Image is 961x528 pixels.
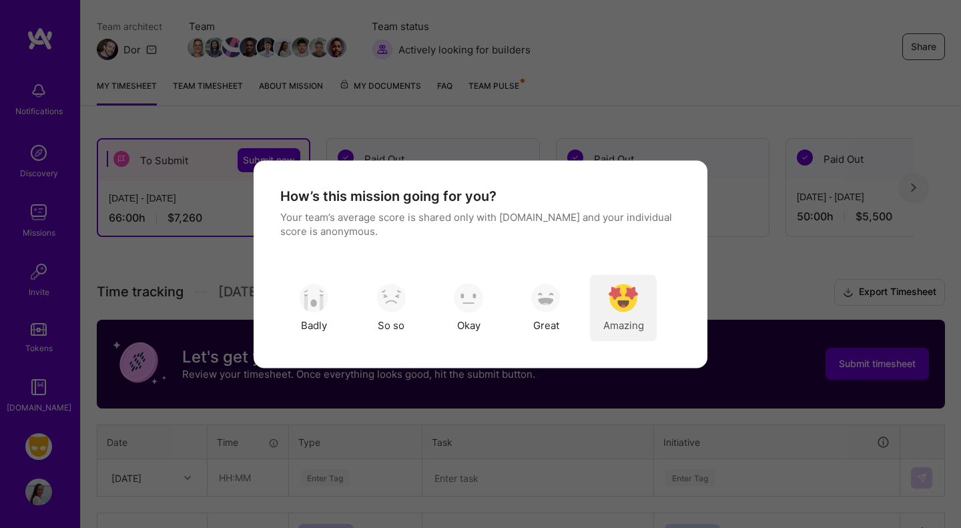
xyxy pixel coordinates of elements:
p: Your team’s average score is shared only with [DOMAIN_NAME] and your individual score is anonymous. [280,210,681,238]
img: soso [299,284,328,313]
span: So so [378,318,404,332]
img: soso [609,284,638,313]
span: Badly [301,318,327,332]
span: Okay [457,318,480,332]
span: Great [533,318,559,332]
img: soso [376,284,406,313]
img: soso [531,284,561,313]
img: soso [454,284,483,313]
div: modal [254,160,707,368]
h4: How’s this mission going for you? [280,187,497,204]
span: Amazing [603,318,644,332]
